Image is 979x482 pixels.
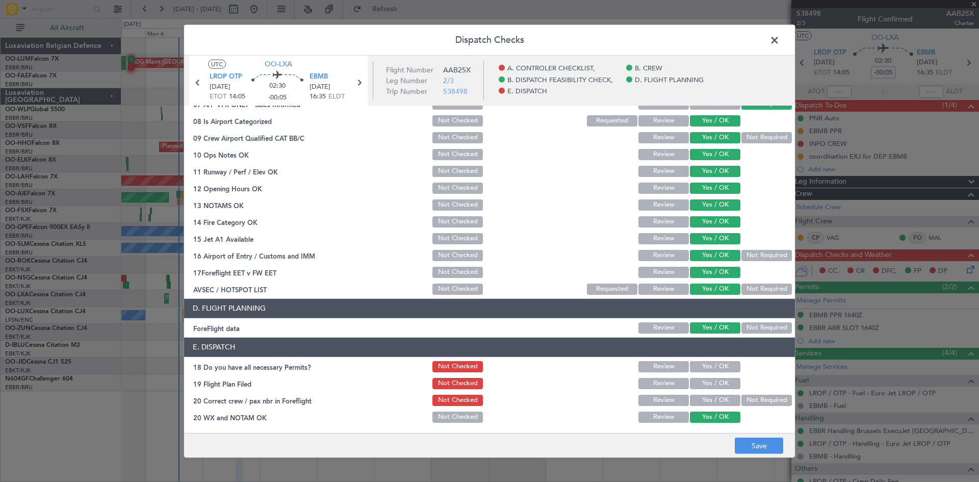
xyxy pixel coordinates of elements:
button: Not Required [741,284,792,295]
button: Not Required [741,322,792,334]
button: Not Required [741,132,792,143]
button: Not Required [741,250,792,261]
button: Not Required [741,395,792,406]
header: Dispatch Checks [184,24,795,55]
